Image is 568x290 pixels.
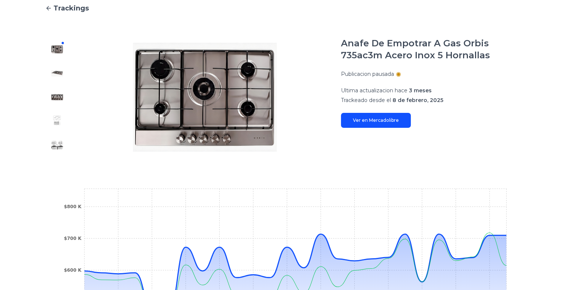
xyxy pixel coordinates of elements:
img: Anafe De Empotrar A Gas Orbis 735ac3m Acero Inox 5 Hornallas [51,139,63,151]
span: Ultima actualizacion hace [341,87,407,94]
span: Trackeado desde el [341,97,391,104]
img: Anafe De Empotrar A Gas Orbis 735ac3m Acero Inox 5 Hornallas [51,91,63,103]
p: Publicacion pausada [341,70,394,78]
img: Anafe De Empotrar A Gas Orbis 735ac3m Acero Inox 5 Hornallas [84,37,326,157]
a: Ver en Mercadolibre [341,113,411,128]
span: Trackings [53,3,89,13]
span: 8 de febrero, 2025 [392,97,443,104]
tspan: $600 K [64,268,82,273]
img: Anafe De Empotrar A Gas Orbis 735ac3m Acero Inox 5 Hornallas [51,115,63,127]
h1: Anafe De Empotrar A Gas Orbis 735ac3m Acero Inox 5 Hornallas [341,37,523,61]
tspan: $700 K [64,236,82,241]
img: Anafe De Empotrar A Gas Orbis 735ac3m Acero Inox 5 Hornallas [51,67,63,79]
tspan: $800 K [64,204,82,209]
a: Trackings [45,3,523,13]
span: 3 meses [409,87,432,94]
img: Anafe De Empotrar A Gas Orbis 735ac3m Acero Inox 5 Hornallas [51,43,63,55]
